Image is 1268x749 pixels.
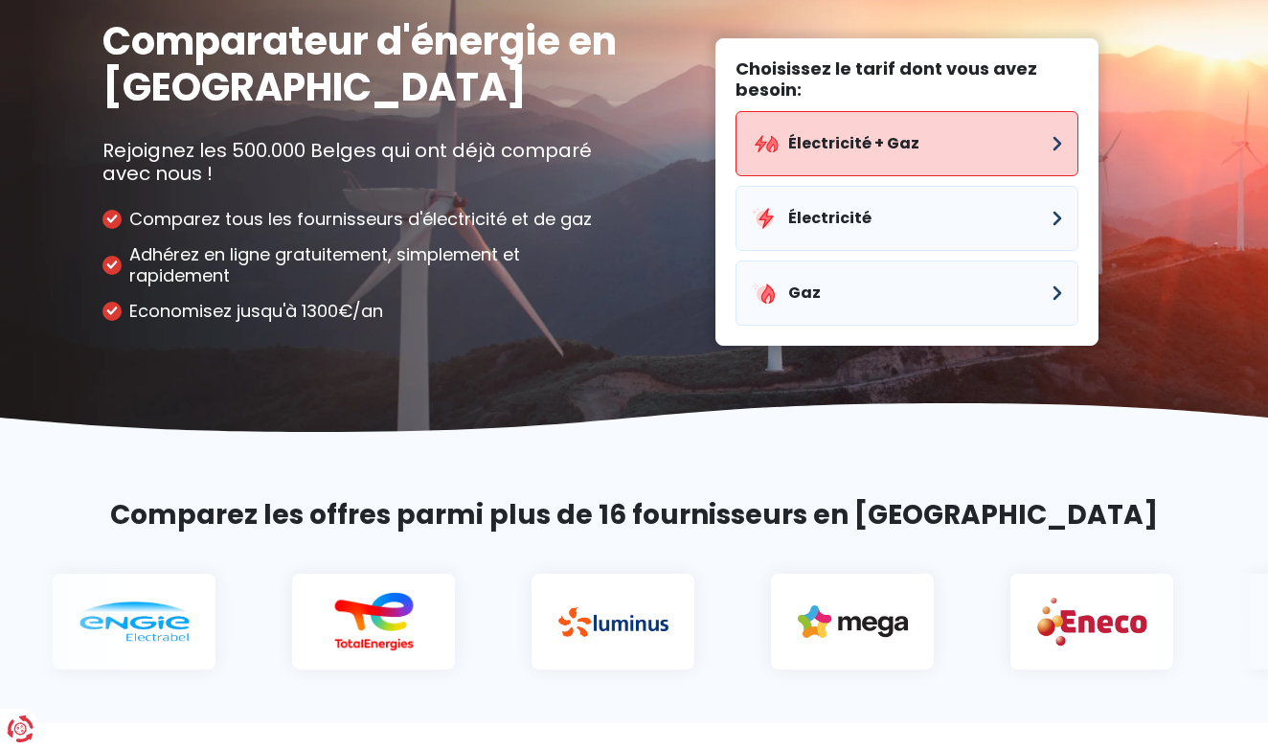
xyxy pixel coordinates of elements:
[558,607,668,637] img: Luminus
[736,261,1078,326] button: Gaz
[736,186,1078,251] button: Électricité
[79,601,190,642] img: Engie electrabel
[736,111,1078,176] button: Électricité + Gaz
[736,58,1078,100] label: Choisissez le tarif dont vous avez besoin:
[102,139,620,185] p: Rejoignez les 500.000 Belges qui ont déjà comparé avec nous !
[102,18,620,110] h1: Comparateur d'énergie en [GEOGRAPHIC_DATA]
[102,209,620,230] li: Comparez tous les fournisseurs d'électricité et de gaz
[798,605,908,638] img: Mega
[319,592,429,651] img: Total Energies
[1037,596,1147,647] img: Eneco
[102,301,620,322] li: Economisez jusqu'à 1300€/an
[102,244,620,286] li: Adhérez en ligne gratuitement, simplement et rapidement
[102,495,1166,535] h2: Comparez les offres parmi plus de 16 fournisseurs en [GEOGRAPHIC_DATA]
